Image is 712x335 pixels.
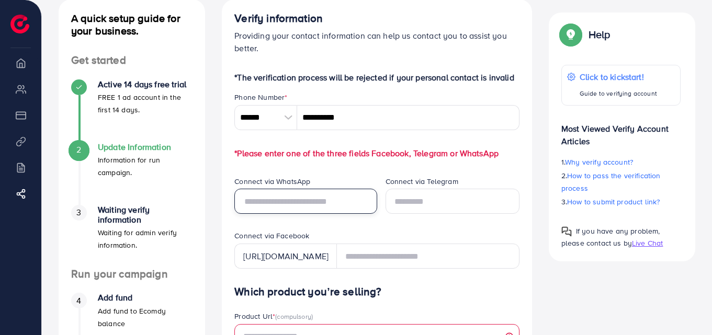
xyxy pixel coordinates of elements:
[76,206,81,218] span: 3
[561,169,681,194] p: 2.
[561,170,661,193] span: How to pass the verification process
[10,15,29,33] img: logo
[98,91,193,116] p: FREE 1 ad account in the first 14 days.
[234,230,309,241] label: Connect via Facebook
[59,268,205,281] h4: Run your campaign
[386,176,458,187] label: Connect via Telegram
[59,142,205,205] li: Update Information
[567,197,660,207] span: How to submit product link?
[668,288,704,327] iframe: Chat
[234,285,519,298] h4: Which product you’re selling?
[76,295,81,307] span: 4
[234,92,287,102] label: Phone Number
[561,226,660,248] span: If you have any problem, please contact us by
[98,305,193,330] p: Add fund to Ecomdy balance
[275,311,313,321] span: (compulsory)
[98,79,193,89] h4: Active 14 days free trial
[234,29,519,54] p: Providing your contact information can help us contact you to assist you better.
[59,12,205,37] h4: A quick setup guide for your business.
[234,71,519,84] p: *The verification process will be rejected if your personal contact is invalid
[561,156,681,168] p: 1.
[98,142,193,152] h4: Update Information
[565,157,633,167] span: Why verify account?
[98,154,193,179] p: Information for run campaign.
[580,87,657,100] p: Guide to verifying account
[98,293,193,303] h4: Add fund
[589,28,611,41] p: Help
[234,147,519,159] p: *Please enter one of the three fields Facebook, Telegram or WhatsApp
[59,79,205,142] li: Active 14 days free trial
[98,226,193,251] p: Waiting for admin verify information.
[59,205,205,268] li: Waiting verify information
[561,25,580,44] img: Popup guide
[234,176,310,187] label: Connect via WhatsApp
[98,205,193,225] h4: Waiting verify information
[561,226,572,237] img: Popup guide
[632,238,663,248] span: Live Chat
[561,195,681,208] p: 3.
[561,114,681,147] p: Most Viewed Verify Account Articles
[234,244,337,269] div: [URL][DOMAIN_NAME]
[76,144,81,156] span: 2
[234,311,313,321] label: Product Url
[580,71,657,83] p: Click to kickstart!
[59,54,205,67] h4: Get started
[234,12,519,25] h4: Verify information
